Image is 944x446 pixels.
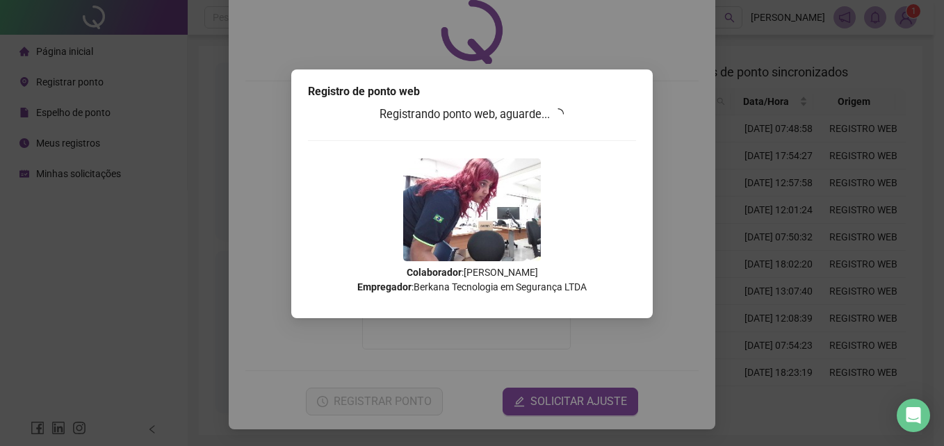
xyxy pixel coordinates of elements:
h3: Registrando ponto web, aguarde... [308,106,636,124]
strong: Colaborador [407,267,462,278]
div: Open Intercom Messenger [897,399,930,432]
strong: Empregador [357,281,412,292]
img: 2Q== [403,158,541,261]
div: Registro de ponto web [308,83,636,100]
p: : [PERSON_NAME] : Berkana Tecnologia em Segurança LTDA [308,265,636,295]
span: loading [553,108,564,119]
